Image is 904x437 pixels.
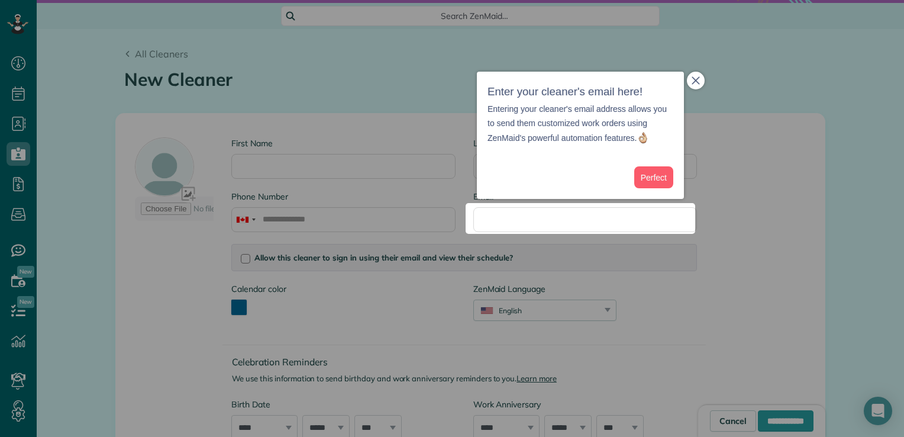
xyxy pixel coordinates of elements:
[477,72,684,199] div: Enter your cleaner&amp;#39;s email here!Entering your cleaner&amp;#39;s email address allows you ...
[487,102,673,146] p: Entering your cleaner's email address allows you to send them customized work orders using ZenMai...
[634,166,673,188] button: Perfect
[687,72,705,89] button: close,
[637,131,649,144] img: :ok_hand:
[487,82,673,102] h3: Enter your cleaner's email here!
